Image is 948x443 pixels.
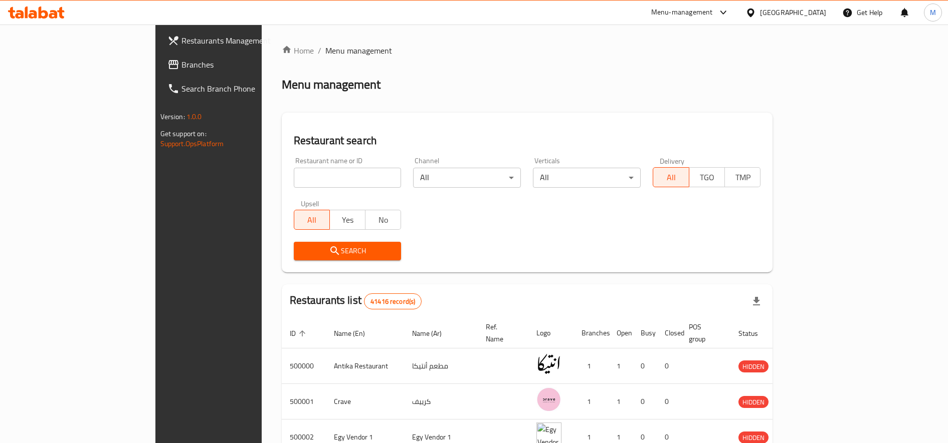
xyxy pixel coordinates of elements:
td: Crave [326,384,404,419]
a: Branches [159,53,314,77]
div: Export file [744,289,769,313]
label: Upsell [301,200,319,207]
td: 1 [574,384,609,419]
img: Antika Restaurant [536,351,561,376]
td: 0 [657,384,681,419]
span: Version: [160,110,185,123]
div: Total records count [364,293,422,309]
a: Restaurants Management [159,29,314,53]
span: TMP [729,170,756,185]
span: Yes [334,213,361,227]
a: Support.OpsPlatform [160,137,224,150]
span: ID [290,327,309,339]
td: 1 [574,348,609,384]
span: Menu management [325,45,392,57]
span: All [298,213,326,227]
td: 1 [609,348,633,384]
td: 0 [633,348,657,384]
div: All [533,168,641,188]
span: Branches [181,59,306,71]
th: Closed [657,318,681,348]
td: Antika Restaurant [326,348,404,384]
span: Ref. Name [486,321,516,345]
td: مطعم أنتيكا [404,348,478,384]
td: 1 [609,384,633,419]
li: / [318,45,321,57]
span: POS group [689,321,718,345]
span: HIDDEN [738,361,769,372]
td: 0 [657,348,681,384]
button: All [653,167,689,187]
span: Name (Ar) [412,327,455,339]
button: TMP [724,167,761,187]
td: 0 [633,384,657,419]
span: M [930,7,936,18]
a: Search Branch Phone [159,77,314,101]
span: Name (En) [334,327,378,339]
span: Search [302,245,394,257]
h2: Menu management [282,77,381,93]
span: HIDDEN [738,396,769,408]
span: All [657,170,685,185]
div: All [413,168,521,188]
th: Branches [574,318,609,348]
div: HIDDEN [738,396,769,408]
span: Search Branch Phone [181,83,306,95]
span: TGO [693,170,721,185]
h2: Restaurants list [290,293,422,309]
button: TGO [689,167,725,187]
input: Search for restaurant name or ID.. [294,168,402,188]
th: Logo [528,318,574,348]
h2: Restaurant search [294,133,761,148]
span: Get support on: [160,127,207,140]
button: All [294,210,330,230]
td: كرييف [404,384,478,419]
span: 1.0.0 [186,110,202,123]
button: Search [294,242,402,260]
label: Delivery [660,157,685,164]
div: [GEOGRAPHIC_DATA] [760,7,826,18]
button: No [365,210,401,230]
nav: breadcrumb [282,45,773,57]
span: Restaurants Management [181,35,306,47]
span: 41416 record(s) [364,297,421,306]
th: Busy [633,318,657,348]
span: Status [738,327,771,339]
button: Yes [329,210,365,230]
th: Open [609,318,633,348]
span: No [369,213,397,227]
div: Menu-management [651,7,713,19]
img: Crave [536,387,561,412]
